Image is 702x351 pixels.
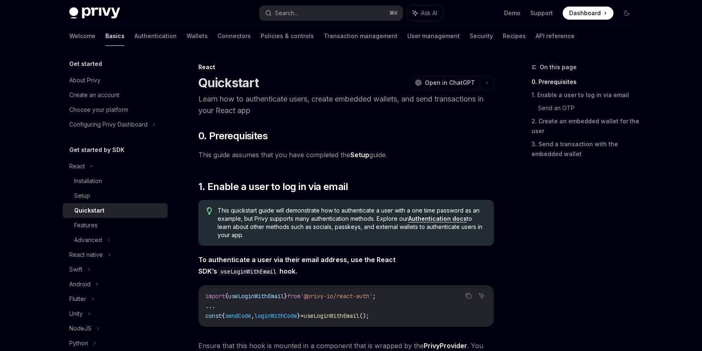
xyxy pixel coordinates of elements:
a: About Privy [63,73,168,88]
button: Copy the contents from the code block [463,290,474,301]
a: Security [470,26,493,46]
a: Recipes [503,26,526,46]
a: Basics [105,26,125,46]
button: Ask AI [407,6,443,20]
div: Installation [74,176,102,186]
a: Setup [350,151,369,159]
a: Quickstart [63,203,168,218]
a: Support [530,9,553,17]
div: Advanced [74,235,102,245]
span: useLoginWithEmail [228,292,284,300]
span: { [225,292,228,300]
span: } [284,292,287,300]
img: dark logo [69,7,120,19]
a: Connectors [218,26,251,46]
a: Create an account [63,88,168,102]
a: Dashboard [563,7,613,20]
div: React [198,63,494,71]
span: '@privy-io/react-auth' [300,292,373,300]
a: 1. Enable a user to log in via email [532,88,640,102]
div: Features [74,220,98,230]
h5: Get started [69,59,102,69]
span: { [222,312,225,319]
div: Swift [69,265,82,274]
a: Demo [504,9,520,17]
span: Dashboard [569,9,601,17]
a: Installation [63,174,168,188]
code: useLoginWithEmail [217,267,279,276]
span: ⌘ K [389,10,398,16]
span: (); [359,312,369,319]
div: Setup [74,191,90,201]
a: Welcome [69,26,95,46]
span: } [297,312,300,319]
a: Choose your platform [63,102,168,117]
div: Flutter [69,294,86,304]
div: About Privy [69,75,100,85]
span: from [287,292,300,300]
span: ; [373,292,376,300]
div: Unity [69,309,83,319]
span: = [300,312,304,319]
a: Setup [63,188,168,203]
div: Android [69,279,91,289]
a: Authentication docs [408,215,467,222]
h5: Get started by SDK [69,145,125,155]
strong: To authenticate a user via their email address, use the React SDK’s hook. [198,256,395,275]
button: Open in ChatGPT [410,76,480,90]
a: Wallets [186,26,208,46]
span: 0. Prerequisites [198,129,268,143]
a: API reference [536,26,575,46]
div: Quickstart [74,206,105,215]
span: const [205,312,222,319]
span: Ask AI [421,9,437,17]
span: , [251,312,254,319]
a: 3. Send a transaction with the embedded wallet [532,138,640,161]
span: sendCode [225,312,251,319]
button: Ask AI [476,290,487,301]
div: NodeJS [69,324,91,333]
span: On this page [540,62,577,72]
button: Search...⌘K [259,6,403,20]
div: Create an account [69,90,119,100]
div: React native [69,250,103,260]
span: import [205,292,225,300]
a: 0. Prerequisites [532,75,640,88]
button: Toggle dark mode [620,7,633,20]
a: Transaction management [324,26,398,46]
div: React [69,161,85,171]
span: loginWithCode [254,312,297,319]
span: This guide assumes that you have completed the guide. [198,149,494,161]
a: User management [407,26,460,46]
span: This quickstart guide will demonstrate how to authenticate a user with a one time password as an ... [218,206,485,239]
div: Configuring Privy Dashboard [69,120,148,129]
h1: Quickstart [198,75,259,90]
span: useLoginWithEmail [304,312,359,319]
a: Features [63,218,168,233]
a: Policies & controls [261,26,314,46]
a: PrivyProvider [424,342,467,350]
div: Python [69,338,88,348]
div: Search... [275,8,298,18]
span: Open in ChatGPT [425,79,475,87]
a: Send an OTP [538,102,640,115]
span: ... [205,302,215,310]
a: Authentication [134,26,177,46]
p: Learn how to authenticate users, create embedded wallets, and send transactions in your React app [198,93,494,116]
div: Choose your platform [69,105,128,115]
a: 2. Create an embedded wallet for the user [532,115,640,138]
span: 1. Enable a user to log in via email [198,180,348,193]
svg: Tip [207,207,212,215]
